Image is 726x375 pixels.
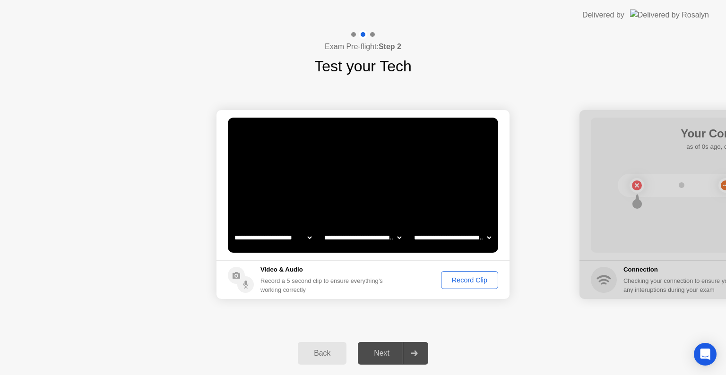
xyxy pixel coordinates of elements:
[260,276,387,294] div: Record a 5 second clip to ensure everything’s working correctly
[361,349,403,358] div: Next
[322,228,403,247] select: Available speakers
[694,343,717,366] div: Open Intercom Messenger
[260,265,387,274] h5: Video & Audio
[325,41,401,52] h4: Exam Pre-flight:
[582,9,624,21] div: Delivered by
[630,9,709,20] img: Delivered by Rosalyn
[441,271,498,289] button: Record Clip
[412,228,493,247] select: Available microphones
[358,342,428,365] button: Next
[314,55,412,77] h1: Test your Tech
[301,349,344,358] div: Back
[379,43,401,51] b: Step 2
[233,228,313,247] select: Available cameras
[298,342,346,365] button: Back
[444,276,495,284] div: Record Clip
